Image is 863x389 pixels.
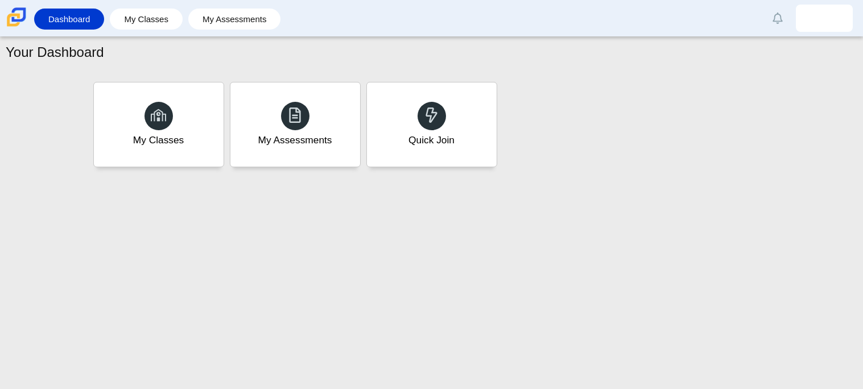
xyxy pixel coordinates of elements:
a: Quick Join [366,82,497,167]
a: My Classes [115,9,177,30]
a: My Assessments [194,9,275,30]
a: My Assessments [230,82,361,167]
img: itzel.gonzalez-mor.RjmVtl [815,9,833,27]
div: My Assessments [258,133,332,147]
h1: Your Dashboard [6,43,104,62]
a: Alerts [765,6,790,31]
img: Carmen School of Science & Technology [5,5,28,29]
a: Dashboard [40,9,98,30]
div: Quick Join [408,133,455,147]
a: itzel.gonzalez-mor.RjmVtl [796,5,853,32]
div: My Classes [133,133,184,147]
a: My Classes [93,82,224,167]
a: Carmen School of Science & Technology [5,21,28,31]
